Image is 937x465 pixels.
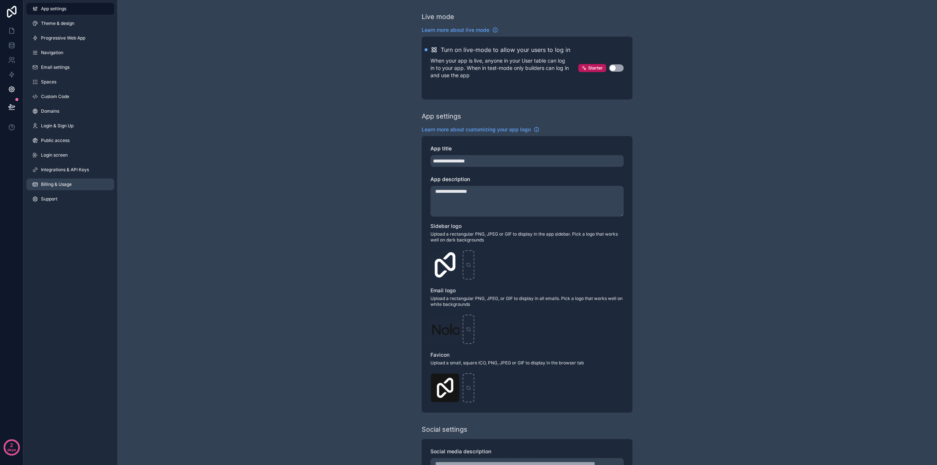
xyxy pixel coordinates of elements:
[41,50,63,56] span: Navigation
[41,123,74,129] span: Login & Sign Up
[26,149,114,161] a: Login screen
[430,145,452,151] span: App title
[41,181,72,187] span: Billing & Usage
[26,91,114,102] a: Custom Code
[26,135,114,146] a: Public access
[41,20,74,26] span: Theme & design
[41,152,68,158] span: Login screen
[430,296,624,307] span: Upload a rectangular PNG, JPEG, or GIF to display in all emails. Pick a logo that works well on w...
[422,12,454,22] div: Live mode
[422,26,489,34] span: Learn more about live mode
[41,167,89,173] span: Integrations & API Keys
[422,126,540,133] a: Learn more about customizing your app logo
[26,61,114,73] a: Email settings
[422,26,498,34] a: Learn more about live mode
[7,445,16,455] p: days
[26,3,114,15] a: App settings
[430,448,491,454] span: Social media description
[41,94,69,100] span: Custom Code
[430,231,624,243] span: Upload a rectangular PNG, JPEG or GIF to display in the app sidebar. Pick a logo that works well ...
[422,111,461,121] div: App settings
[26,18,114,29] a: Theme & design
[26,32,114,44] a: Progressive Web App
[26,164,114,176] a: Integrations & API Keys
[41,196,57,202] span: Support
[41,138,70,143] span: Public access
[26,179,114,190] a: Billing & Usage
[26,193,114,205] a: Support
[430,223,462,229] span: Sidebar logo
[10,442,13,449] p: 2
[422,126,531,133] span: Learn more about customizing your app logo
[26,105,114,117] a: Domains
[430,176,470,182] span: App description
[26,76,114,88] a: Spaces
[41,35,85,41] span: Progressive Web App
[430,287,456,293] span: Email logo
[441,45,570,54] h2: Turn on live-mode to allow your users to log in
[422,424,467,435] div: Social settings
[26,47,114,59] a: Navigation
[41,6,66,12] span: App settings
[588,65,603,71] span: Starter
[430,57,578,79] p: When your app is live, anyone in your User table can log in to your app. When in test-mode only b...
[41,108,59,114] span: Domains
[41,64,70,70] span: Email settings
[430,360,624,366] span: Upload a small, square ICO, PNG, JPEG or GIF to display in the browser tab
[26,120,114,132] a: Login & Sign Up
[430,352,449,358] span: Favicon
[41,79,56,85] span: Spaces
